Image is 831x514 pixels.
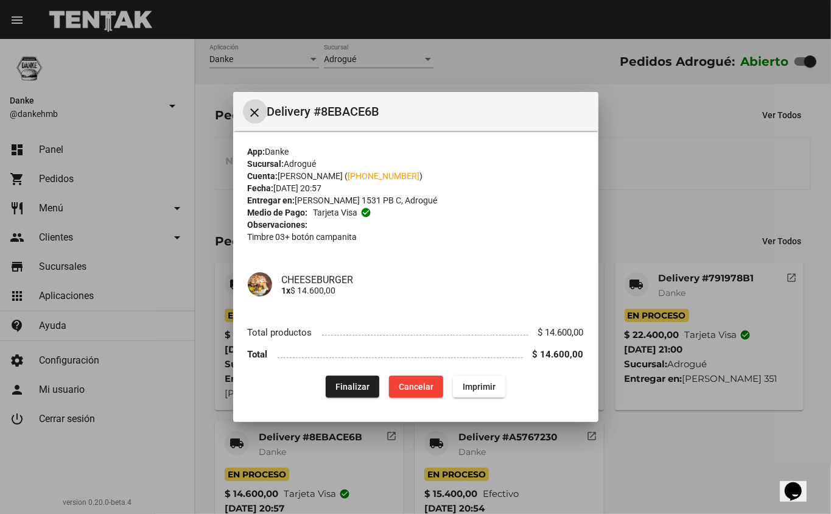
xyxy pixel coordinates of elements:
strong: Entregar en: [248,195,295,205]
iframe: chat widget [780,465,819,502]
div: [PERSON_NAME] 1531 PB C, Adrogué [248,194,584,206]
div: [DATE] 20:57 [248,182,584,194]
b: 1x [282,286,291,295]
a: [PHONE_NUMBER] [348,171,420,181]
p: Timbre 03+ botón campanita [248,231,584,243]
span: Finalizar [335,382,370,392]
button: Cerrar [243,99,267,124]
span: Delivery #8EBACE6B [267,102,589,121]
strong: App: [248,147,265,157]
mat-icon: check_circle [360,207,371,218]
button: Imprimir [453,376,505,398]
div: Danke [248,146,584,158]
li: Total $ 14.600,00 [248,343,584,366]
div: Adrogué [248,158,584,170]
mat-icon: Cerrar [248,105,262,120]
p: $ 14.600,00 [282,286,584,295]
button: Finalizar [326,376,379,398]
button: Cancelar [389,376,443,398]
img: eb7e7812-101c-4ce3-b4d5-6061c3a10de0.png [248,272,272,297]
span: Cancelar [399,382,433,392]
strong: Fecha: [248,183,274,193]
div: [PERSON_NAME] ( ) [248,170,584,182]
h4: CHEESEBURGER [282,274,584,286]
strong: Sucursal: [248,159,284,169]
span: Imprimir [463,382,496,392]
li: Total productos $ 14.600,00 [248,321,584,343]
strong: Medio de Pago: [248,206,308,219]
span: Tarjeta visa [313,206,357,219]
strong: Cuenta: [248,171,278,181]
strong: Observaciones: [248,220,308,230]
